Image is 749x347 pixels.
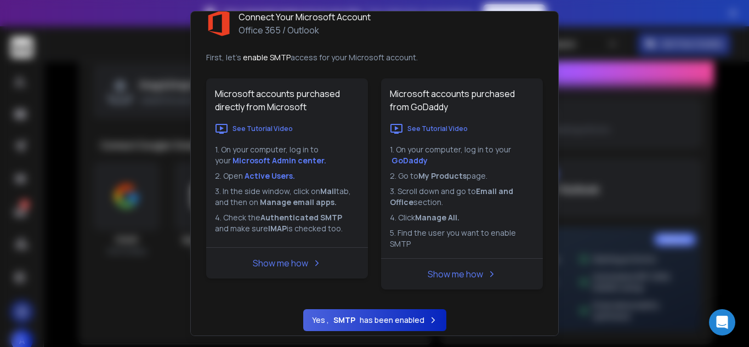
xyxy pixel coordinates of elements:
a: GoDaddy [391,155,428,166]
b: Manage All. [415,212,459,223]
b: Mail [320,186,336,196]
b: IMAP [268,223,287,234]
a: Microsoft Admin center. [232,155,326,166]
b: Manage email apps. [260,197,337,207]
li: 2. Open [215,170,359,181]
p: Office 365 / Outlook [239,24,371,37]
li: 5. Find the user you want to enable SMTP [390,227,534,249]
div: Open Intercom Messenger [709,309,735,335]
a: Active Users. [245,170,295,181]
span: enable SMTP [243,52,291,62]
b: My Products [418,170,467,181]
a: Show me how [253,257,308,269]
a: Show me how [428,268,483,280]
b: Authenticated SMTP [260,212,342,223]
b: SMTP [333,315,355,326]
p: See Tutorial Video [232,124,293,133]
li: 2. Go to page. [390,170,534,181]
h1: Connect Your Microsoft Account [239,10,371,24]
p: See Tutorial Video [407,124,468,133]
b: Email and Office [390,186,515,207]
li: 4. Check the and make sure is checked too. [215,212,359,234]
h1: Microsoft accounts purchased from GoDaddy [381,78,543,122]
button: Yes ,SMTPhas been enabled [303,309,446,331]
li: 3. In the side window, click on tab, and then on [215,186,359,208]
li: 4. Click [390,212,534,223]
p: First, let's access for your Microsoft account. [206,52,543,63]
li: 1. On your computer, log in to your [390,144,534,166]
li: 1. On your computer, log in to your [215,144,359,166]
li: 3. Scroll down and go to section. [390,186,534,208]
h1: Microsoft accounts purchased directly from Microsoft [206,78,368,122]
